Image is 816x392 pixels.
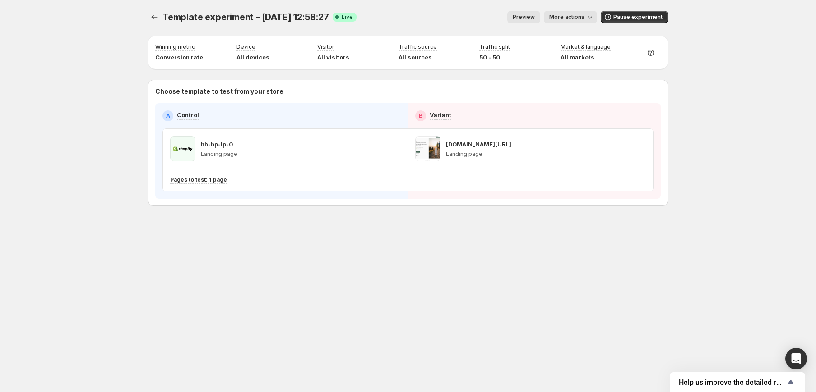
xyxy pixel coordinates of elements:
img: hh-bp-lp-0 [170,136,195,161]
button: Show survey - Help us improve the detailed report for A/B campaigns [679,377,796,387]
p: Conversion rate [155,53,203,62]
p: Visitor [317,43,334,50]
h2: A [166,112,170,119]
p: hh-bp-lp-0 [201,140,233,149]
p: Device [236,43,255,50]
p: All sources [399,53,437,62]
button: Experiments [148,11,161,23]
p: Winning metric [155,43,195,50]
p: Traffic split [479,43,510,50]
p: Variant [430,110,451,119]
span: More actions [549,14,584,21]
p: Landing page [201,150,237,158]
p: Pages to test: 1 page [170,176,227,183]
button: Pause experiment [601,11,668,23]
p: Control [177,110,199,119]
span: Help us improve the detailed report for A/B campaigns [679,378,785,387]
img: core3vitality.com/hh-bp-lp-1 [415,136,440,161]
p: 50 - 50 [479,53,510,62]
h2: B [419,112,422,119]
p: All devices [236,53,269,62]
button: Preview [507,11,540,23]
p: Landing page [446,150,511,158]
span: Preview [513,14,535,21]
button: More actions [544,11,597,23]
p: Traffic source [399,43,437,50]
span: Live [342,14,353,21]
p: Market & language [561,43,611,50]
span: Template experiment - [DATE] 12:58:27 [162,12,329,23]
span: Pause experiment [613,14,663,21]
p: All markets [561,53,611,62]
p: All visitors [317,53,349,62]
div: Open Intercom Messenger [785,348,807,369]
p: [DOMAIN_NAME][URL] [446,140,511,149]
p: Choose template to test from your store [155,87,661,96]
